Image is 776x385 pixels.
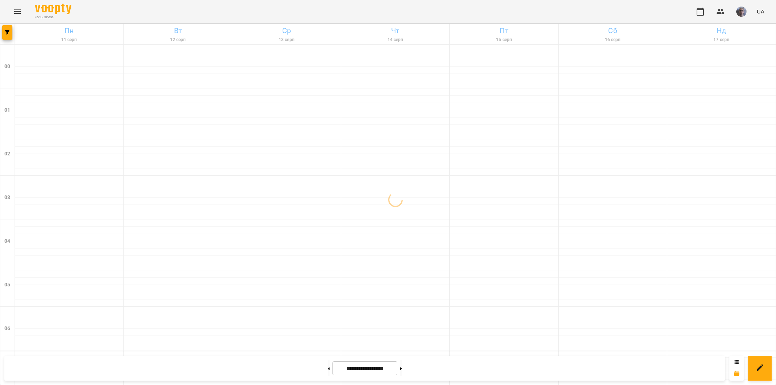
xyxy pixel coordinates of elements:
[233,25,340,36] h6: Ср
[233,36,340,43] h6: 13 серп
[668,25,775,36] h6: Нд
[16,36,122,43] h6: 11 серп
[35,15,71,20] span: For Business
[736,7,747,17] img: 19d94804d5291231ef386f403e68605f.jpg
[342,36,449,43] h6: 14 серп
[4,106,10,114] h6: 01
[342,25,449,36] h6: Чт
[4,281,10,289] h6: 05
[451,25,557,36] h6: Пт
[16,25,122,36] h6: Пн
[4,194,10,202] h6: 03
[4,63,10,71] h6: 00
[754,5,767,18] button: UA
[4,237,10,245] h6: 04
[560,25,666,36] h6: Сб
[560,36,666,43] h6: 16 серп
[125,25,231,36] h6: Вт
[4,150,10,158] h6: 02
[125,36,231,43] h6: 12 серп
[9,3,26,20] button: Menu
[757,8,764,15] span: UA
[668,36,775,43] h6: 17 серп
[35,4,71,14] img: Voopty Logo
[451,36,557,43] h6: 15 серп
[4,325,10,333] h6: 06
